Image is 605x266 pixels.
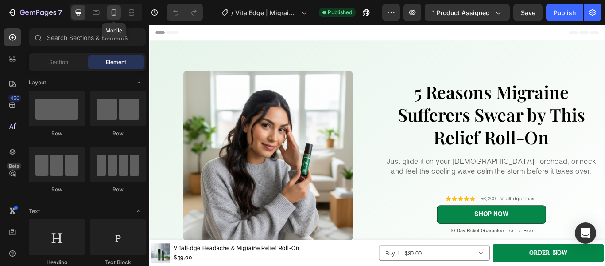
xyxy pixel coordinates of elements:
strong: 5 Reasons Migraine Sufferers Swear by This Relief Roll-On [290,64,508,145]
div: Beta [7,163,21,170]
p: Just glide it on your [DEMOGRAPHIC_DATA], forehead, or neck and feel the cooling wave calm the st... [273,154,524,175]
button: Save [513,4,543,21]
span: Layout [29,79,46,87]
a: SHOP NOW [335,210,462,232]
span: Toggle open [132,204,146,218]
div: Open Intercom Messenger [575,222,596,244]
iframe: Design area [149,25,605,266]
div: Row [90,186,146,194]
span: Text [29,207,40,215]
button: 7 [4,4,66,21]
span: 1 product assigned [432,8,490,17]
span: Published [328,8,352,16]
div: 450 [8,95,21,102]
div: Undo/Redo [167,4,203,21]
img: Nail Growth Oil [39,54,237,252]
input: Search Sections & Elements [29,28,146,46]
h1: VitalEdge Headache & Migraine Relief Roll-On [27,255,175,266]
div: Row [29,186,85,194]
div: Row [90,130,146,138]
p: 7 [58,7,62,18]
p: 56,200+ VitalEdge Users [386,199,451,206]
div: Row [29,130,85,138]
div: Publish [554,8,576,17]
span: / [231,8,233,17]
span: Section [49,58,68,66]
p: 30-Day Relief Guarantee – or It’s Free [273,236,524,244]
span: VitalEdge | Migraine Relief Roll-On [235,8,298,17]
button: 1 product assigned [425,4,510,21]
span: Toggle open [132,75,146,90]
p: SHOP NOW [379,216,419,226]
span: Save [521,9,535,16]
span: Element [106,58,126,66]
button: Publish [546,4,583,21]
